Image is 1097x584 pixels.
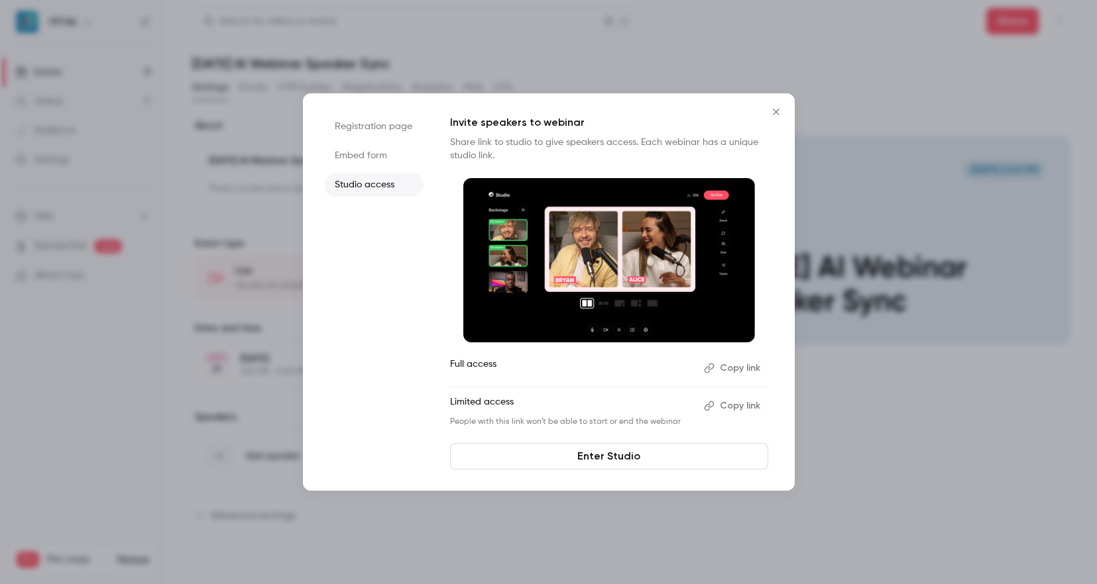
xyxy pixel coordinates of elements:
[450,115,768,130] p: Invite speakers to webinar
[324,115,424,138] li: Registration page
[324,173,424,197] li: Studio access
[699,395,768,416] button: Copy link
[763,99,789,125] button: Close
[699,358,768,379] button: Copy link
[450,358,693,379] p: Full access
[450,443,768,469] a: Enter Studio
[324,144,424,168] li: Embed form
[450,136,768,162] p: Share link to studio to give speakers access. Each webinar has a unique studio link.
[450,416,693,427] p: People with this link won't be able to start or end the webinar
[450,395,693,416] p: Limited access
[463,178,755,342] img: Invite speakers to webinar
